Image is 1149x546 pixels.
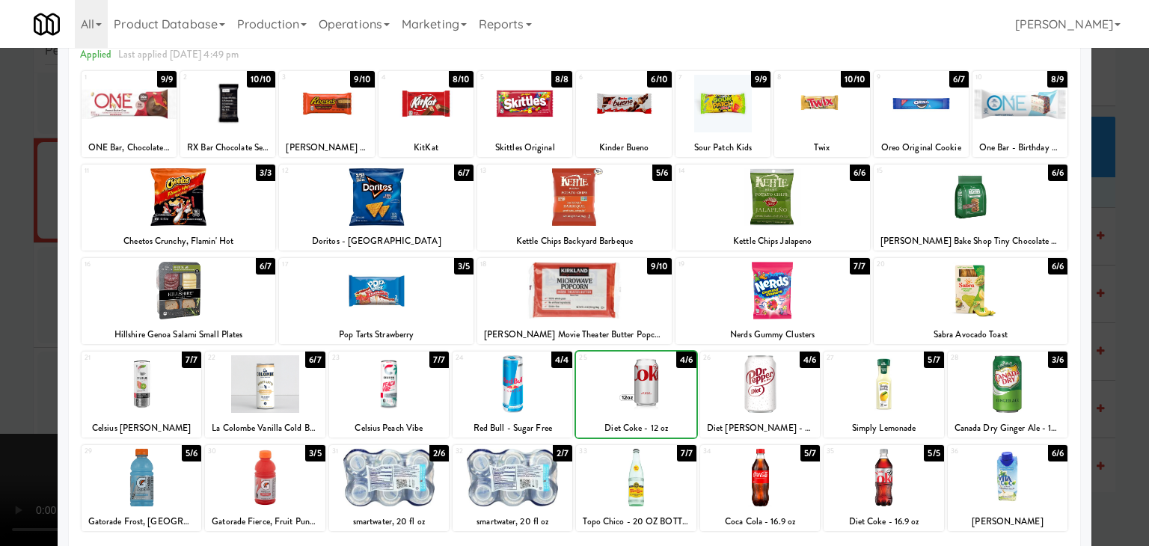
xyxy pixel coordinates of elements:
[576,419,696,438] div: Diet Coke - 12 oz
[1048,445,1067,461] div: 6/6
[675,325,870,344] div: Nerds Gummy Clusters
[877,71,922,84] div: 9
[774,138,869,157] div: Twix
[826,512,941,531] div: Diet Coke - 16.9 oz
[84,232,274,251] div: Cheetos Crunchy, Flamin' Hot
[477,71,572,157] div: 58/8Skittles Original
[702,512,818,531] div: Coca Cola - 16.9 oz
[972,138,1067,157] div: One Bar - Birthday Cake
[479,138,570,157] div: Skittles Original
[182,352,201,368] div: 7/7
[82,232,276,251] div: Cheetos Crunchy, Flamin' Hot
[949,71,969,88] div: 6/7
[180,71,275,157] div: 210/10RX Bar Chocolate Sea Salt
[453,419,572,438] div: Red Bull - Sugar Free
[157,71,177,88] div: 9/9
[82,325,276,344] div: Hillshire Genoa Salami Small Plates
[876,232,1066,251] div: [PERSON_NAME] Bake Shop Tiny Chocolate Chip Cookies
[972,71,1067,157] div: 108/9One Bar - Birthday Cake
[675,138,770,157] div: Sour Patch Kids
[331,512,447,531] div: smartwater, 20 fl oz
[85,352,141,364] div: 21
[85,71,129,84] div: 1
[827,352,883,364] div: 27
[553,445,572,461] div: 2/7
[700,445,820,531] div: 345/7Coca Cola - 16.9 oz
[551,71,572,88] div: 8/8
[579,445,636,458] div: 33
[850,165,869,181] div: 6/6
[282,165,376,177] div: 12
[84,325,274,344] div: Hillshire Genoa Salami Small Plates
[579,352,636,364] div: 25
[677,445,696,461] div: 7/7
[578,138,669,157] div: Kinder Bueno
[950,419,1065,438] div: Canada Dry Ginger Ale - 12 oz
[874,71,969,157] div: 96/7Oreo Original Cookie
[675,165,870,251] div: 146/6Kettle Chips Jalapeno
[281,138,372,157] div: [PERSON_NAME] Milk Chocolate Peanut Butter
[332,445,389,458] div: 31
[824,512,943,531] div: Diet Coke - 16.9 oz
[454,165,474,181] div: 6/7
[874,258,1068,344] div: 206/6Sabra Avocado Toast
[975,138,1065,157] div: One Bar - Birthday Cake
[379,138,474,157] div: KitKat
[948,419,1067,438] div: Canada Dry Ginger Ale - 12 oz
[205,445,325,531] div: 303/5Gatorade Fierce, Fruit Punch - 20 oz
[948,445,1067,531] div: 366/6[PERSON_NAME]
[282,258,376,271] div: 17
[824,419,943,438] div: Simply Lemonade
[876,138,966,157] div: Oreo Original Cookie
[82,419,201,438] div: Celsius [PERSON_NAME]
[479,325,670,344] div: [PERSON_NAME] Movie Theater Butter Popcorn
[279,258,474,344] div: 173/5Pop Tarts Strawberry
[256,165,275,181] div: 3/3
[1048,352,1067,368] div: 3/6
[576,138,671,157] div: Kinder Bueno
[84,512,199,531] div: Gatorade Frost, [GEOGRAPHIC_DATA]
[578,512,693,531] div: Topo Chico - 20 OZ BOTTLE
[82,138,177,157] div: ONE Bar, Chocolate Peanut Butter Cup
[874,165,1068,251] div: 156/6[PERSON_NAME] Bake Shop Tiny Chocolate Chip Cookies
[455,419,570,438] div: Red Bull - Sugar Free
[824,445,943,531] div: 355/5Diet Coke - 16.9 oz
[449,71,474,88] div: 8/10
[703,445,760,458] div: 34
[453,445,572,531] div: 322/7smartwater, 20 fl oz
[874,325,1068,344] div: Sabra Avocado Toast
[576,71,671,157] div: 66/10Kinder Bueno
[279,71,374,157] div: 39/10[PERSON_NAME] Milk Chocolate Peanut Butter
[382,71,426,84] div: 4
[700,512,820,531] div: Coca Cola - 16.9 oz
[700,352,820,438] div: 264/6Diet [PERSON_NAME] - 12 oz Cans
[183,138,273,157] div: RX Bar Chocolate Sea Salt
[82,352,201,438] div: 217/7Celsius [PERSON_NAME]
[576,512,696,531] div: Topo Chico - 20 OZ BOTTLE
[281,325,471,344] div: Pop Tarts Strawberry
[579,71,624,84] div: 6
[675,71,770,157] div: 79/9Sour Patch Kids
[208,352,265,364] div: 22
[675,232,870,251] div: Kettle Chips Jalapeno
[675,258,870,344] div: 197/7Nerds Gummy Clusters
[279,138,374,157] div: [PERSON_NAME] Milk Chocolate Peanut Butter
[381,138,471,157] div: KitKat
[247,71,276,88] div: 10/10
[948,352,1067,438] div: 283/6Canada Dry Ginger Ale - 12 oz
[477,138,572,157] div: Skittles Original
[34,11,60,37] img: Micromart
[774,71,869,157] div: 810/10Twix
[477,165,672,251] div: 135/6Kettle Chips Backyard Barbeque
[429,445,449,461] div: 2/6
[279,232,474,251] div: Doritos - [GEOGRAPHIC_DATA]
[824,352,943,438] div: 275/7Simply Lemonade
[841,71,870,88] div: 10/10
[456,352,512,364] div: 24
[305,445,325,461] div: 3/5
[80,47,112,61] span: Applied
[454,258,474,274] div: 3/5
[329,512,449,531] div: smartwater, 20 fl oz
[480,165,574,177] div: 13
[281,232,471,251] div: Doritos - [GEOGRAPHIC_DATA]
